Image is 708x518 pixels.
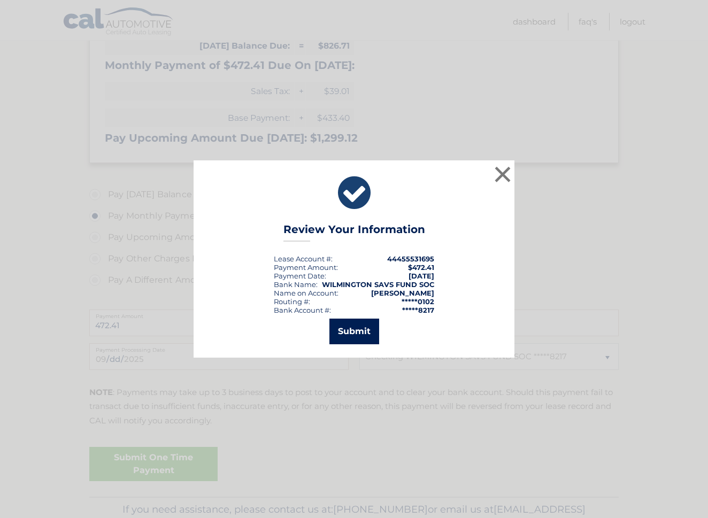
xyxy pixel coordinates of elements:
[274,289,338,297] div: Name on Account:
[274,306,331,314] div: Bank Account #:
[322,280,434,289] strong: WILMINGTON SAVS FUND SOC
[492,164,513,185] button: ×
[274,263,338,272] div: Payment Amount:
[274,272,326,280] div: :
[408,263,434,272] span: $472.41
[387,254,434,263] strong: 44455531695
[409,272,434,280] span: [DATE]
[274,297,310,306] div: Routing #:
[283,223,425,242] h3: Review Your Information
[274,272,325,280] span: Payment Date
[329,319,379,344] button: Submit
[274,280,318,289] div: Bank Name:
[274,254,333,263] div: Lease Account #:
[371,289,434,297] strong: [PERSON_NAME]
